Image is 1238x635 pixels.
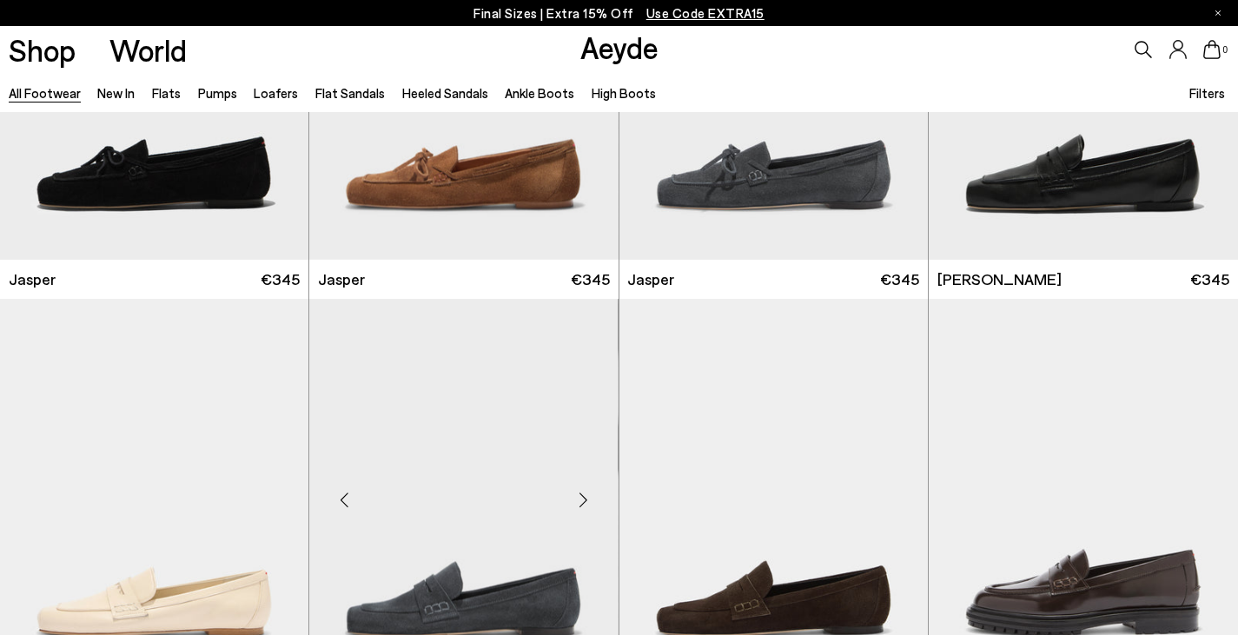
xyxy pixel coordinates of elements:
[619,260,928,299] a: Jasper €345
[254,85,298,101] a: Loafers
[261,268,300,290] span: €345
[571,268,610,290] span: €345
[198,85,237,101] a: Pumps
[937,268,1062,290] span: [PERSON_NAME]
[402,85,488,101] a: Heeled Sandals
[315,85,385,101] a: Flat Sandals
[318,473,370,526] div: Previous slide
[627,268,674,290] span: Jasper
[580,29,659,65] a: Aeyde
[1189,85,1225,101] span: Filters
[929,260,1238,299] a: [PERSON_NAME] €345
[880,268,919,290] span: €345
[1221,45,1229,55] span: 0
[473,3,765,24] p: Final Sizes | Extra 15% Off
[1203,40,1221,59] a: 0
[646,5,765,21] span: Navigate to /collections/ss25-final-sizes
[152,85,181,101] a: Flats
[9,35,76,65] a: Shop
[318,268,365,290] span: Jasper
[9,85,81,101] a: All Footwear
[309,260,618,299] a: Jasper €345
[9,268,56,290] span: Jasper
[558,473,610,526] div: Next slide
[505,85,574,101] a: Ankle Boots
[97,85,135,101] a: New In
[592,85,656,101] a: High Boots
[109,35,187,65] a: World
[1190,268,1229,290] span: €345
